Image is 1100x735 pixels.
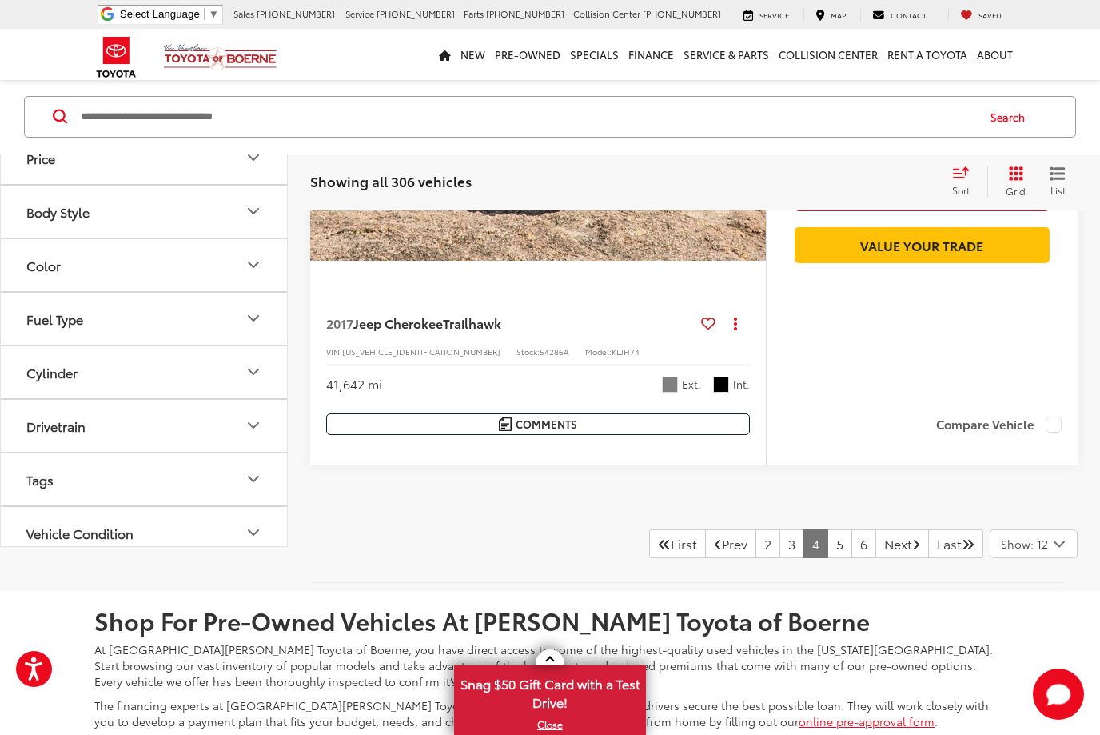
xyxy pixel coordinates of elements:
span: Map [831,10,846,20]
i: Previous Page [714,537,722,550]
button: TagsTags [1,453,289,505]
a: First PageFirst [649,529,706,558]
i: First Page [658,537,671,550]
button: CylinderCylinder [1,346,289,397]
span: Service [759,10,789,20]
a: Pre-Owned [490,29,565,80]
div: Tags [244,469,263,489]
a: Select Language​ [120,8,219,20]
button: Body StyleBody Style [1,185,289,237]
span: ​ [204,8,205,20]
span: Contact [891,10,927,20]
span: Select Language [120,8,200,20]
a: 4 [803,529,828,558]
span: [US_VEHICLE_IDENTIFICATION_NUMBER] [342,346,500,358]
span: VIN: [326,346,342,358]
span: [PHONE_NUMBER] [257,7,335,20]
span: Collision Center [573,7,640,20]
a: Specials [565,29,624,80]
a: New [456,29,490,80]
span: dropdown dots [734,317,737,330]
div: Color [244,255,263,274]
span: Model: [585,346,612,358]
span: ▼ [209,8,219,20]
a: Finance [624,29,679,80]
div: Fuel Type [244,309,263,328]
span: 54286A [540,346,569,358]
a: NextNext Page [875,529,929,558]
span: Jeep Cherokee [353,314,443,332]
span: Stock: [516,346,540,358]
a: Home [434,29,456,80]
span: Ext. [682,377,701,392]
span: List [1050,183,1066,197]
span: Show: 12 [1001,536,1048,552]
a: Contact [860,9,939,22]
h2: Shop For Pre-Owned Vehicles At [PERSON_NAME] Toyota of Boerne [94,607,1006,633]
span: Saved [978,10,1002,20]
label: Compare Vehicle [936,417,1062,433]
a: Previous PagePrev [705,529,756,558]
div: Drivetrain [244,416,263,435]
div: Price [26,150,55,165]
span: Trailhawk [443,314,501,332]
div: Cylinder [26,364,78,379]
span: 2017 [326,314,353,332]
div: Vehicle Condition [26,525,134,540]
div: Price [244,148,263,167]
a: 5 [827,529,852,558]
div: Cylinder [244,362,263,381]
a: Service [731,9,801,22]
div: Drivetrain [26,417,86,433]
img: Vic Vaughan Toyota of Boerne [163,43,277,71]
a: Rent a Toyota [883,29,972,80]
button: Grid View [987,166,1038,198]
span: Snag $50 Gift Card with a Test Drive! [456,667,644,716]
button: List View [1038,166,1078,198]
span: Sales [233,7,254,20]
a: 6 [851,529,876,558]
a: 2 [755,529,780,558]
a: 2017Jeep CherokeeTrailhawk [326,314,695,332]
a: 3 [779,529,804,558]
button: Vehicle ConditionVehicle Condition [1,506,289,558]
img: Toyota [86,31,146,83]
i: Next Page [912,537,920,550]
span: [PHONE_NUMBER] [377,7,455,20]
a: Map [803,9,858,22]
div: 41,642 mi [326,375,382,393]
button: Comments [326,413,750,435]
span: Int. [733,377,750,392]
span: Service [345,7,374,20]
button: Select number of vehicles per page [990,529,1078,558]
div: Vehicle Condition [244,523,263,542]
p: At [GEOGRAPHIC_DATA][PERSON_NAME] Toyota of Boerne, you have direct access to some of the highest... [94,641,1006,689]
a: Collision Center [774,29,883,80]
button: ColorColor [1,238,289,290]
button: Toggle Chat Window [1033,669,1084,720]
div: Body Style [26,203,90,218]
span: KLJH74 [612,346,640,358]
a: About [972,29,1018,80]
button: Select sort value [944,166,987,198]
button: Actions [722,309,750,337]
input: Search by Make, Model, or Keyword [79,98,975,136]
button: Search [975,97,1048,137]
p: The financing experts at [GEOGRAPHIC_DATA][PERSON_NAME] Toyota of Boerne specialize in helping dr... [94,697,1006,729]
a: Service & Parts: Opens in a new tab [679,29,774,80]
a: LastLast Page [928,529,983,558]
a: My Saved Vehicles [948,9,1014,22]
span: Black [713,377,729,393]
a: online pre-approval form [799,713,935,729]
div: Color [26,257,61,272]
span: Gray [662,377,678,393]
span: Showing all 306 vehicles [310,171,472,190]
button: PricePrice [1,131,289,183]
i: Last Page [962,537,974,550]
span: Grid [1006,184,1026,198]
button: Fuel TypeFuel Type [1,292,289,344]
svg: Start Chat [1033,669,1084,720]
span: [PHONE_NUMBER] [486,7,564,20]
span: [PHONE_NUMBER] [643,7,721,20]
